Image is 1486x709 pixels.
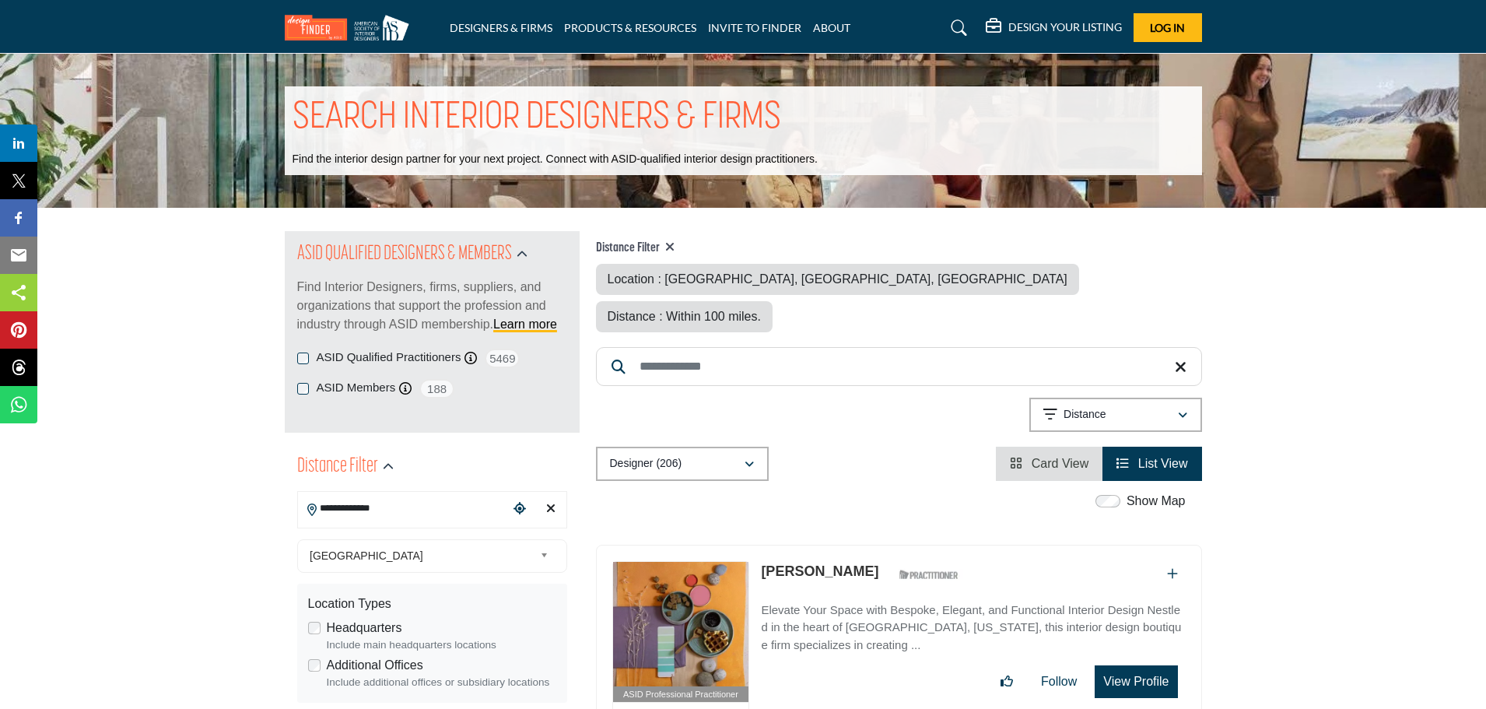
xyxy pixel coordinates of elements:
[297,278,567,334] p: Find Interior Designers, firms, suppliers, and organizations that support the profession and indu...
[297,353,309,364] input: ASID Qualified Practitioners checkbox
[1167,567,1178,581] a: Add To List
[1010,457,1088,470] a: View Card
[610,456,682,472] p: Designer (206)
[564,21,696,34] a: PRODUCTS & RESOURCES
[596,347,1202,386] input: Search Keyword
[1134,13,1202,42] button: Log In
[317,379,396,397] label: ASID Members
[310,546,534,565] span: [GEOGRAPHIC_DATA]
[1102,447,1201,481] li: List View
[297,383,309,395] input: ASID Members checkbox
[1138,457,1188,470] span: List View
[596,447,769,481] button: Designer (206)
[1031,666,1087,697] button: Follow
[297,453,378,481] h2: Distance Filter
[1008,20,1122,34] h5: DESIGN YOUR LISTING
[996,447,1102,481] li: Card View
[293,94,781,142] h1: SEARCH INTERIOR DESIGNERS & FIRMS
[508,493,531,526] div: Choose your current location
[308,595,556,613] div: Location Types
[327,619,402,637] label: Headquarters
[761,592,1185,655] a: Elevate Your Space with Bespoke, Elegant, and Functional Interior Design Nestled in the heart of ...
[596,240,1202,256] h4: Distance Filter
[1029,398,1202,432] button: Distance
[613,562,749,703] a: ASID Professional Practitioner
[761,561,878,582] p: Lisa Mares-Reese
[936,16,977,40] a: Search
[608,310,761,323] span: Distance : Within 100 miles.
[1116,457,1187,470] a: View List
[485,349,520,368] span: 5469
[986,19,1122,37] div: DESIGN YOUR LISTING
[297,240,512,269] h2: ASID QUALIFIED DESIGNERS & MEMBERS
[1095,665,1177,698] button: View Profile
[761,563,878,579] a: [PERSON_NAME]
[293,152,818,167] p: Find the interior design partner for your next project. Connect with ASID-qualified interior desi...
[285,15,417,40] img: Site Logo
[1032,457,1089,470] span: Card View
[623,688,738,701] span: ASID Professional Practitioner
[761,602,1185,655] p: Elevate Your Space with Bespoke, Elegant, and Functional Interior Design Nestled in the heart of ...
[493,318,557,331] a: Learn more
[1064,407,1106,423] p: Distance
[539,493,563,526] div: Clear search location
[893,565,963,584] img: ASID Qualified Practitioners Badge Icon
[1150,21,1185,34] span: Log In
[450,21,552,34] a: DESIGNERS & FIRMS
[1127,492,1186,511] label: Show Map
[419,379,454,398] span: 188
[813,21,850,34] a: ABOUT
[317,349,461,367] label: ASID Qualified Practitioners
[990,666,1023,697] button: Like listing
[708,21,801,34] a: INVITE TO FINDER
[608,272,1067,286] span: Location : [GEOGRAPHIC_DATA], [GEOGRAPHIC_DATA], [GEOGRAPHIC_DATA]
[298,493,508,524] input: Search Location
[327,656,423,675] label: Additional Offices
[327,637,556,653] div: Include main headquarters locations
[327,675,556,690] div: Include additional offices or subsidiary locations
[613,562,749,686] img: Lisa Mares-Reese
